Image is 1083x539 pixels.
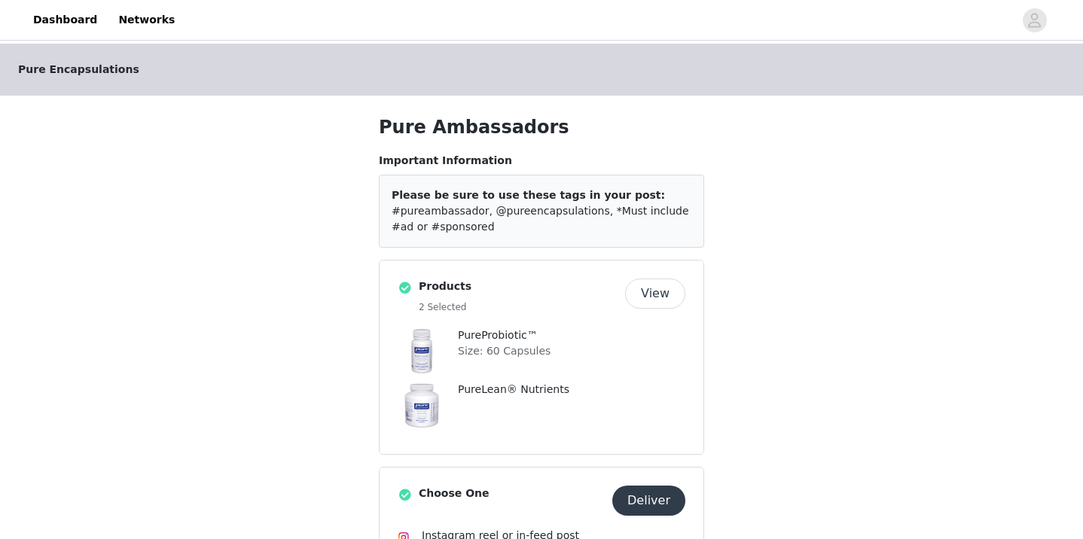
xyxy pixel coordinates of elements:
[625,279,685,309] button: View
[419,279,619,294] h4: Products
[458,382,685,397] p: PureLean® Nutrients
[18,62,139,78] span: Pure Encapsulations
[379,153,704,169] p: Important Information
[109,3,184,37] a: Networks
[458,327,685,343] p: PureProbiotic™
[379,114,704,141] h1: Pure Ambassadors
[392,205,689,233] span: #pureambassador, @pureencapsulations, *Must include #ad or #sponsored
[419,486,606,501] h4: Choose One
[24,3,106,37] a: Dashboard
[419,300,619,314] h5: 2 Selected
[625,288,685,300] a: View
[1027,8,1042,32] div: avatar
[612,486,685,516] button: Deliver
[458,343,685,359] p: Size: 60 Capsules
[392,189,665,201] span: Please be sure to use these tags in your post:
[379,260,704,455] div: Products
[612,495,685,507] a: Deliver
